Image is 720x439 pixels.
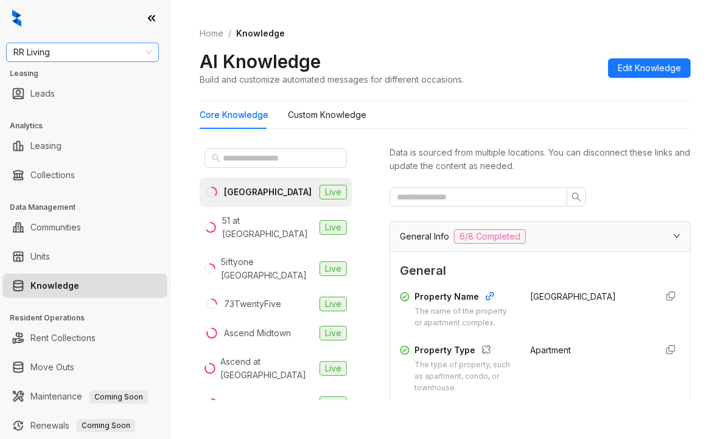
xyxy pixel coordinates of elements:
div: 73TwentyFive [224,297,281,311]
div: Property Name [414,290,516,306]
span: Coming Soon [77,419,135,432]
img: logo [12,10,21,27]
span: Live [320,261,347,276]
a: Knowledge [30,274,79,298]
span: 6/8 Completed [454,229,526,244]
div: Data is sourced from multiple locations. You can disconnect these links and update the content as... [390,146,691,173]
div: The type of property, such as apartment, condo, or townhouse. [414,359,516,394]
div: Property Type [414,344,516,359]
h3: Resident Operations [10,313,170,323]
span: Live [320,361,347,376]
a: Home [197,27,226,40]
span: Live [320,185,347,199]
button: Edit Knowledge [608,58,691,78]
a: Collections [30,163,75,187]
span: search [571,192,581,202]
a: Leads [30,81,55,106]
a: RenewalsComing Soon [30,413,135,438]
span: Apartment [531,345,571,355]
div: Core Knowledge [200,108,268,122]
a: Move Outs [30,355,74,379]
h2: AI Knowledge [200,50,321,73]
div: 5iftyone [GEOGRAPHIC_DATA] [221,255,315,282]
div: The name of the property or apartment complex. [414,306,516,329]
a: Units [30,244,50,269]
div: Custom Knowledge [288,108,366,122]
a: Rent Collections [30,326,96,350]
span: Coming Soon [89,390,148,404]
li: Rent Collections [2,326,167,350]
span: Live [320,297,347,311]
h3: Leasing [10,68,170,79]
div: Build and customize automated messages for different occasions. [200,73,464,86]
span: RR Living [13,43,152,61]
div: Azure Cove [224,397,272,410]
span: [GEOGRAPHIC_DATA] [531,291,617,302]
div: Ascend Midtown [224,327,291,340]
span: search [212,154,220,162]
span: Live [320,326,347,340]
li: Collections [2,163,167,187]
span: General [400,261,680,280]
li: Knowledge [2,274,167,298]
a: Communities [30,215,81,240]
li: Maintenance [2,384,167,409]
li: Communities [2,215,167,240]
span: expanded [673,232,680,240]
h3: Data Management [10,202,170,213]
div: Ascend at [GEOGRAPHIC_DATA] [220,355,315,382]
li: Units [2,244,167,269]
li: Leads [2,81,167,106]
li: Move Outs [2,355,167,379]
h3: Analytics [10,120,170,131]
li: Renewals [2,413,167,438]
span: General Info [400,230,449,243]
span: Live [320,396,347,411]
div: [GEOGRAPHIC_DATA] [224,185,312,199]
li: Leasing [2,134,167,158]
li: / [228,27,231,40]
a: Leasing [30,134,61,158]
span: Live [320,220,347,235]
div: 51 at [GEOGRAPHIC_DATA] [222,214,315,241]
div: General Info6/8 Completed [390,222,690,251]
span: Edit Knowledge [618,61,681,75]
span: Knowledge [236,28,285,38]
